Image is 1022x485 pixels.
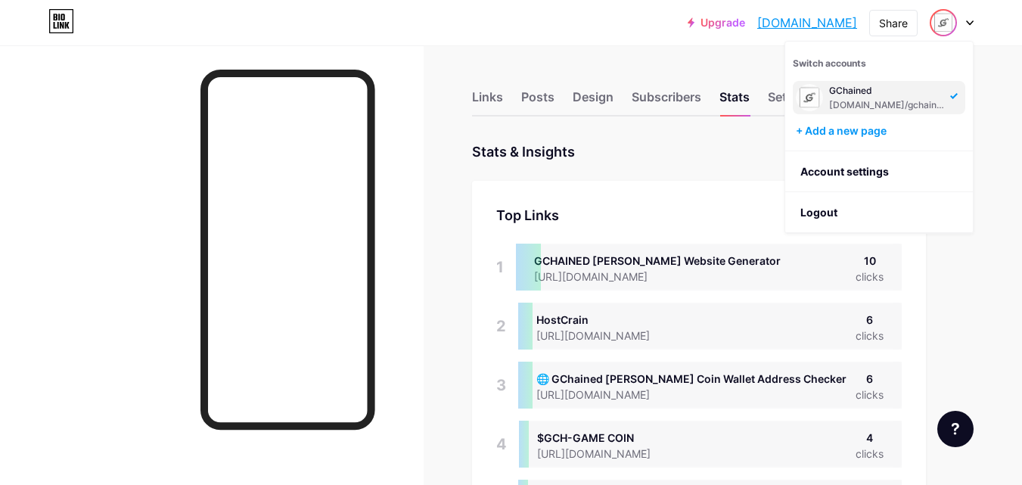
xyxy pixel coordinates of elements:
[536,387,846,403] div: [URL][DOMAIN_NAME]
[856,269,884,284] div: clicks
[931,11,955,35] img: gchained
[537,430,675,446] div: $GCH-GAME COIN
[496,244,504,291] div: 1
[496,303,506,350] div: 2
[856,253,884,269] div: 10
[785,151,973,192] a: Account settings
[879,15,908,31] div: Share
[688,17,745,29] a: Upgrade
[768,88,816,115] div: Settings
[573,88,614,115] div: Design
[856,328,884,344] div: clicks
[793,58,866,69] span: Switch accounts
[856,312,884,328] div: 6
[856,430,884,446] div: 4
[719,88,750,115] div: Stats
[534,253,781,269] div: GCHAINED [PERSON_NAME] Website Generator
[496,205,902,225] div: Top Links
[521,88,554,115] div: Posts
[796,123,965,138] div: + Add a new page
[856,387,884,403] div: clicks
[536,328,674,344] div: [URL][DOMAIN_NAME]
[785,192,973,233] li: Logout
[534,269,781,284] div: [URL][DOMAIN_NAME]
[536,312,674,328] div: HostCrain
[496,421,507,468] div: 4
[537,446,675,462] div: [URL][DOMAIN_NAME]
[856,371,884,387] div: 6
[472,88,503,115] div: Links
[796,84,823,111] img: gchained
[829,99,946,111] div: [DOMAIN_NAME]/gchained
[536,371,846,387] div: 🌐 GChained [PERSON_NAME] Coin Wallet Address Checker
[829,85,946,97] div: GChained
[757,14,857,32] a: [DOMAIN_NAME]
[472,141,575,163] div: Stats & Insights
[856,446,884,462] div: clicks
[496,362,506,409] div: 3
[632,88,701,115] div: Subscribers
